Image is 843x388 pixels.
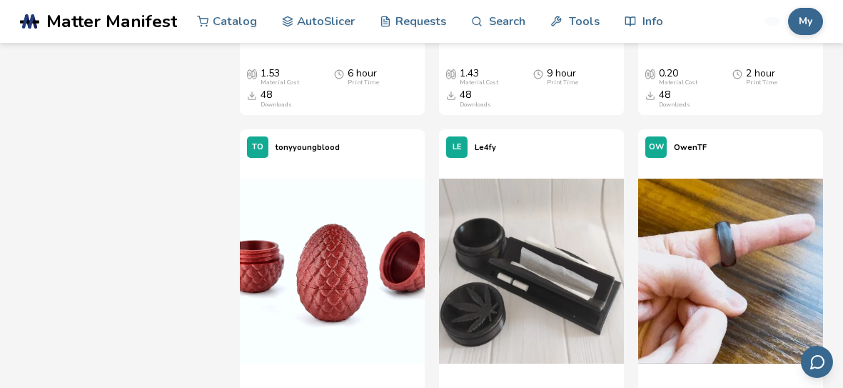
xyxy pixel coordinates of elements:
[533,68,543,79] span: Average Print Time
[460,68,498,86] div: 1.43
[453,143,462,152] span: LE
[732,68,742,79] span: Average Print Time
[261,68,299,86] div: 1.53
[659,68,697,86] div: 0.20
[446,68,456,79] span: Average Cost
[645,68,655,79] span: Average Cost
[247,68,257,79] span: Average Cost
[801,346,833,378] button: Send feedback via email
[276,140,340,155] p: tonyyoungblood
[460,89,491,108] div: 48
[746,68,777,86] div: 2 hour
[247,89,257,101] span: Downloads
[460,79,498,86] div: Material Cost
[348,68,379,86] div: 6 hour
[261,89,292,108] div: 48
[252,143,263,152] span: TO
[547,68,578,86] div: 9 hour
[334,68,344,79] span: Average Print Time
[261,101,292,109] div: Downloads
[645,89,655,101] span: Downloads
[659,101,690,109] div: Downloads
[475,140,496,155] p: Le4fy
[788,8,823,35] button: My
[348,79,379,86] div: Print Time
[659,79,697,86] div: Material Cost
[674,140,707,155] p: OwenTF
[659,89,690,108] div: 48
[746,79,777,86] div: Print Time
[547,79,578,86] div: Print Time
[261,79,299,86] div: Material Cost
[446,89,456,101] span: Downloads
[46,11,177,31] span: Matter Manifest
[649,143,664,152] span: OW
[460,101,491,109] div: Downloads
